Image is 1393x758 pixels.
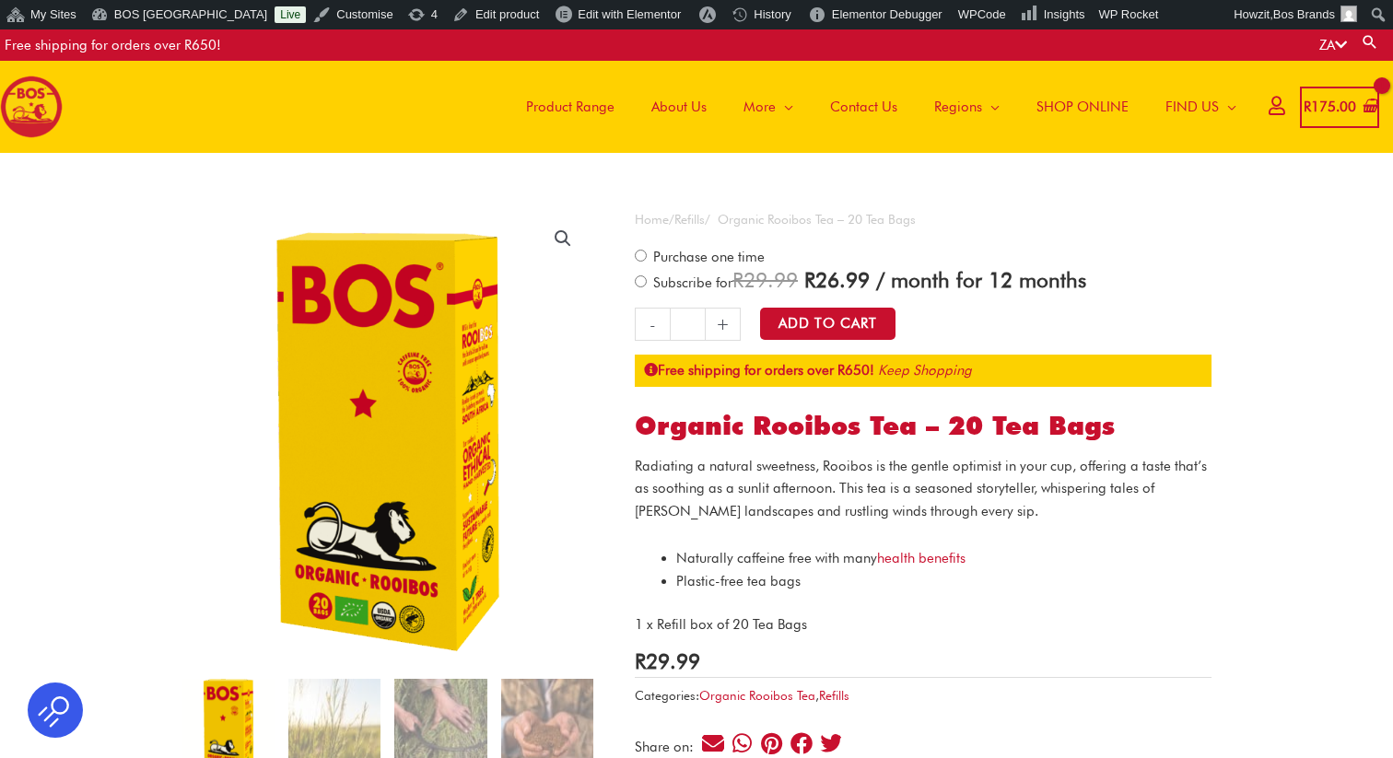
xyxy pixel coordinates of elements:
span: Edit with Elementor [578,7,681,21]
a: + [706,308,741,341]
div: Free shipping for orders over R650! [5,29,221,61]
span: Categories: , [635,684,849,707]
nav: Site Navigation [494,61,1255,153]
a: Keep Shopping [878,362,972,379]
a: Regions [916,61,1018,153]
div: Share on twitter [818,731,843,756]
a: Live [275,6,306,23]
div: Share on whatsapp [730,731,755,756]
bdi: 175.00 [1304,99,1356,115]
span: 26.99 [804,267,870,292]
span: R [804,267,815,292]
img: BOS organic rooibos tea 20 tea bags [182,208,594,666]
a: Organic Rooibos Tea [699,688,815,703]
strong: Free shipping for orders over R650! [644,362,874,379]
span: SHOP ONLINE [1036,79,1129,134]
a: Search button [1361,33,1379,51]
a: About Us [633,61,725,153]
a: Contact Us [812,61,916,153]
span: Plastic-free tea bags [676,573,801,589]
input: Purchase one time [635,250,647,262]
a: SHOP ONLINE [1018,61,1147,153]
h1: Organic Rooibos Tea – 20 Tea Bags [635,411,1212,442]
a: More [725,61,812,153]
span: 29.99 [732,267,798,292]
span: Contact Us [830,79,897,134]
span: More [743,79,776,134]
a: Product Range [508,61,633,153]
span: R [732,267,743,292]
input: Product quantity [670,308,706,341]
span: / month for 12 months [876,267,1086,292]
a: View Shopping Cart, 1 items [1300,87,1379,128]
a: Home [635,212,669,227]
a: - [635,308,670,341]
span: Purchase one time [650,249,765,265]
span: Bos Brands [1273,7,1335,21]
span: R [1304,99,1311,115]
bdi: 29.99 [635,648,700,673]
a: View full-screen image gallery [546,222,579,255]
nav: Breadcrumb [635,208,1212,231]
div: Share on email [700,731,725,756]
a: Refills [674,212,705,227]
span: FIND US [1165,79,1219,134]
input: Subscribe for / month for 12 months [635,275,647,287]
p: 1 x Refill box of 20 Tea Bags [635,613,1212,636]
span: Product Range [526,79,615,134]
div: Share on pinterest [759,731,784,756]
button: Add to Cart [760,308,895,340]
p: Radiating a natural sweetness, Rooibos is the gentle optimist in your cup, offering a taste that’... [635,455,1212,523]
a: Refills [819,688,849,703]
span: Regions [934,79,982,134]
a: ZA [1319,37,1347,53]
div: Share on facebook [789,731,814,756]
span: Naturally caffeine free with many [676,550,966,566]
span: Subscribe for [650,274,1086,291]
a: health benefits [877,550,966,566]
div: Share on: [635,741,700,754]
span: About Us [651,79,707,134]
span: R [635,648,646,673]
